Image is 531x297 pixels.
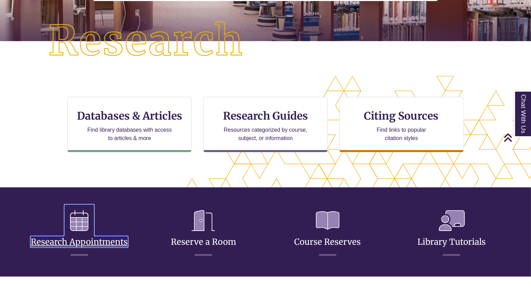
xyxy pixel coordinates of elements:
[221,126,311,142] p: Resources categorized by course, subject, or information
[67,97,192,152] a: Databases & Articles Find library databases with access to articles & more
[294,220,361,247] a: Course Reserves
[503,133,529,142] a: Back to Top
[203,97,328,152] a: Research Guides Resources categorized by course, subject, or information
[417,220,486,247] a: Library Tutorials
[368,126,435,142] p: Find links to popular citation styles
[339,97,464,152] a: Citing Sources Find links to popular citation styles
[209,109,322,122] h3: Research Guides
[85,126,175,142] p: Find library databases with access to articles & more
[171,220,236,247] a: Reserve a Room
[73,109,186,122] h3: Databases & Articles
[359,109,444,122] h3: Citing Sources
[31,220,128,247] a: Research Appointments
